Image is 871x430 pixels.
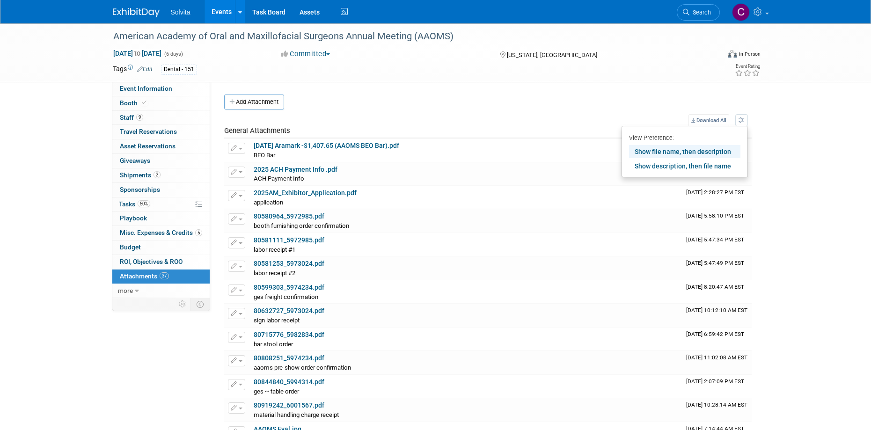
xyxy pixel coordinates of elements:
span: [DATE] [DATE] [113,49,162,58]
a: Edit [137,66,153,73]
td: Upload Timestamp [682,233,752,256]
a: 2025 ACH Payment Info .pdf [254,166,337,173]
td: Upload Timestamp [682,304,752,327]
td: Personalize Event Tab Strip [175,298,191,310]
span: Booth [120,99,148,107]
span: ROI, Objectives & ROO [120,258,183,265]
td: Upload Timestamp [682,186,752,209]
a: 80808251_5974234.pdf [254,354,324,362]
span: Upload Timestamp [686,189,744,196]
div: In-Person [739,51,761,58]
td: Upload Timestamp [682,398,752,422]
span: Upload Timestamp [686,354,747,361]
div: Event Format [665,49,761,63]
a: Booth [112,96,210,110]
span: Giveaways [120,157,150,164]
span: (6 days) [163,51,183,57]
span: Asset Reservations [120,142,176,150]
span: Search [689,9,711,16]
a: Shipments2 [112,168,210,182]
a: Misc. Expenses & Credits5 [112,226,210,240]
img: Cindy Miller [732,3,750,21]
span: Tasks [119,200,150,208]
span: labor receipt #2 [254,270,295,277]
a: 80632727_5973024.pdf [254,307,324,314]
td: Upload Timestamp [682,328,752,351]
td: Upload Timestamp [682,375,752,398]
div: Event Rating [735,64,760,69]
span: Upload Timestamp [686,307,747,313]
a: Search [677,4,720,21]
td: Toggle Event Tabs [190,298,210,310]
span: 9 [136,114,143,121]
span: material handling charge receipt [254,411,339,418]
a: Download All [688,114,729,127]
span: 5 [195,229,202,236]
span: ges ~ table order [254,388,299,395]
td: Upload Timestamp [682,280,752,304]
td: Upload Timestamp [682,256,752,280]
a: 80844840_5994314.pdf [254,378,324,386]
span: Solvita [171,8,190,16]
span: application [254,199,283,206]
a: Asset Reservations [112,139,210,153]
a: 80599303_5974234.pdf [254,284,324,291]
a: Giveaways [112,154,210,168]
a: 80581253_5973024.pdf [254,260,324,267]
span: ges freight confirmation [254,293,318,300]
a: 80581111_5972985.pdf [254,236,324,244]
a: Event Information [112,82,210,96]
span: sign labor receipt [254,317,300,324]
span: [US_STATE], [GEOGRAPHIC_DATA] [507,51,597,58]
span: Upload Timestamp [686,212,744,219]
a: Attachments37 [112,270,210,284]
td: Upload Timestamp [682,351,752,374]
a: [DATE] Aramark -$1,407.65 (AAOMS BEO Bar).pdf [254,142,399,149]
span: Attachments [120,272,169,280]
span: Upload Timestamp [686,236,744,243]
a: Staff9 [112,111,210,125]
span: booth furnishing order confirmation [254,222,349,229]
a: ROI, Objectives & ROO [112,255,210,269]
span: ACH Payment Info [254,175,304,182]
span: Event Information [120,85,172,92]
div: American Academy of Oral and Maxillofacial Surgeons Annual Meeting (AAOMS) [110,28,706,45]
span: Travel Reservations [120,128,177,135]
a: Tasks50% [112,197,210,211]
i: Booth reservation complete [142,100,146,105]
a: Sponsorships [112,183,210,197]
span: General Attachments [224,126,290,135]
td: Tags [113,64,153,75]
td: Upload Timestamp [682,209,752,233]
span: labor receipt #1 [254,246,295,253]
img: ExhibitDay [113,8,160,17]
div: Dental - 151 [161,65,197,74]
span: 2 [154,171,161,178]
a: Playbook [112,211,210,226]
a: Show description, then file name [629,160,740,173]
span: aaoms pre-show order confirmation [254,364,351,371]
button: Add Attachment [224,95,284,109]
span: bar stool order [254,341,293,348]
span: Staff [120,114,143,121]
a: more [112,284,210,298]
div: View Preference: [629,130,740,144]
a: 80715776_5982834.pdf [254,331,324,338]
a: Budget [112,241,210,255]
span: Budget [120,243,141,251]
span: Misc. Expenses & Credits [120,229,202,236]
span: Upload Timestamp [686,331,744,337]
span: Playbook [120,214,147,222]
a: 2025AM_Exhibitor_Application.pdf [254,189,357,197]
span: Upload Timestamp [686,260,744,266]
span: 50% [138,200,150,207]
span: Upload Timestamp [686,401,747,408]
span: Shipments [120,171,161,179]
span: 37 [160,272,169,279]
a: Show file name, then description [629,145,740,158]
span: to [133,50,142,57]
a: 80919242_6001567.pdf [254,401,324,409]
button: Committed [278,49,334,59]
span: more [118,287,133,294]
span: BEO Bar [254,152,275,159]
